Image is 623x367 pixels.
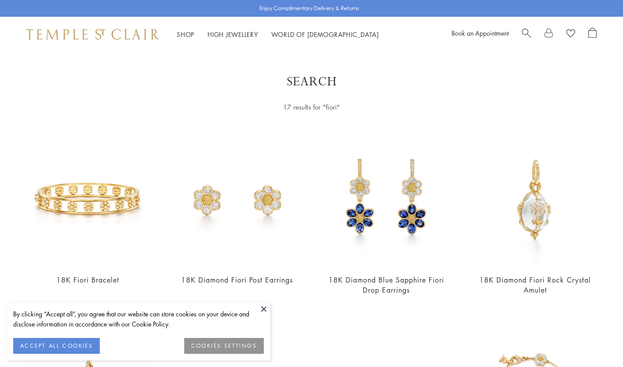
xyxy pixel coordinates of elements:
a: Search [522,28,531,41]
a: World of [DEMOGRAPHIC_DATA]World of [DEMOGRAPHIC_DATA] [271,30,379,39]
a: 18K Fiori Bracelet [56,275,119,285]
a: High JewelleryHigh Jewellery [208,30,258,39]
a: 18K Diamond Fiori Post Earrings [181,275,293,285]
img: P51889-E11FIORI [470,134,601,266]
a: Book an Appointment [452,29,509,37]
a: View Wishlist [566,28,575,41]
a: ShopShop [177,30,194,39]
h1: Search [35,74,588,90]
nav: Main navigation [177,29,379,40]
div: By clicking “Accept all”, you agree that our website can store cookies on your device and disclos... [13,309,264,329]
a: 18K Diamond Blue Sapphire Fiori Drop Earrings [328,275,444,295]
img: E31687-DBFIORBS [321,134,452,266]
button: ACCEPT ALL COOKIES [13,338,100,354]
p: Enjoy Complimentary Delivery & Returns [259,4,359,13]
div: 17 results for "fiori" [195,102,428,113]
button: COOKIES SETTINGS [184,338,264,354]
a: Open Shopping Bag [588,28,597,41]
iframe: Gorgias live chat messenger [579,326,614,358]
img: Temple St. Clair [26,29,159,40]
img: E31885-FIORI [171,134,302,266]
img: 18K Fiori Bracelet [22,134,153,266]
a: 18K Diamond Fiori Rock Crystal Amulet [479,275,591,295]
